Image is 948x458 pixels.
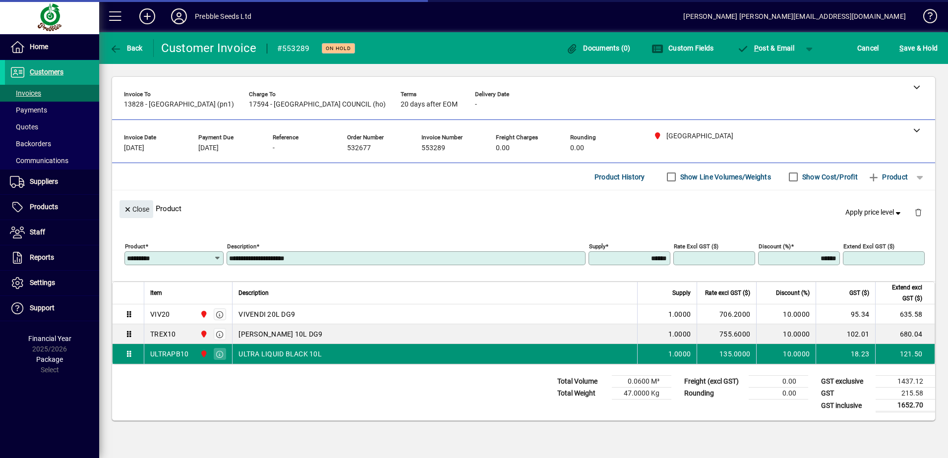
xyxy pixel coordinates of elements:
[249,101,386,109] span: 17594 - [GEOGRAPHIC_DATA] COUNCIL (ho)
[119,200,153,218] button: Close
[347,144,371,152] span: 532677
[570,144,584,152] span: 0.00
[5,102,99,118] a: Payments
[816,388,876,400] td: GST
[30,228,45,236] span: Staff
[906,208,930,217] app-page-header-button: Delete
[123,201,149,218] span: Close
[749,376,808,388] td: 0.00
[800,172,858,182] label: Show Cost/Profit
[197,329,209,340] span: PALMERSTON NORTH
[238,349,322,359] span: ULTRA LIQUID BLACK 10L
[10,89,41,97] span: Invoices
[875,344,935,364] td: 121.50
[5,195,99,220] a: Products
[28,335,71,343] span: Financial Year
[816,400,876,412] td: GST inclusive
[749,388,808,400] td: 0.00
[737,44,794,52] span: ost & Email
[816,344,875,364] td: 18.23
[754,44,759,52] span: P
[277,41,310,57] div: #553289
[197,309,209,320] span: PALMERSTON NORTH
[10,106,47,114] span: Payments
[110,44,143,52] span: Back
[238,329,322,339] span: [PERSON_NAME] 10L DG9
[5,170,99,194] a: Suppliers
[612,388,671,400] td: 47.0000 Kg
[30,304,55,312] span: Support
[855,39,882,57] button: Cancel
[10,140,51,148] span: Backorders
[849,287,869,298] span: GST ($)
[759,243,791,250] mat-label: Discount (%)
[5,118,99,135] a: Quotes
[326,45,351,52] span: On hold
[401,101,458,109] span: 20 days after EOM
[678,172,771,182] label: Show Line Volumes/Weights
[756,304,816,324] td: 10.0000
[668,329,691,339] span: 1.0000
[732,39,799,57] button: Post & Email
[496,144,510,152] span: 0.00
[674,243,718,250] mat-label: Rate excl GST ($)
[30,279,55,286] span: Settings
[876,376,935,388] td: 1437.12
[421,144,445,152] span: 553289
[672,287,691,298] span: Supply
[916,2,936,34] a: Knowledge Base
[882,282,922,304] span: Extend excl GST ($)
[163,7,195,25] button: Profile
[668,349,691,359] span: 1.0000
[5,135,99,152] a: Backorders
[10,157,68,165] span: Communications
[124,101,234,109] span: 13828 - [GEOGRAPHIC_DATA] (pn1)
[899,40,938,56] span: ave & Hold
[227,243,256,250] mat-label: Description
[594,169,645,185] span: Product History
[668,309,691,319] span: 1.0000
[683,8,906,24] div: [PERSON_NAME] [PERSON_NAME][EMAIL_ADDRESS][DOMAIN_NAME]
[705,287,750,298] span: Rate excl GST ($)
[863,168,913,186] button: Product
[197,348,209,359] span: PALMERSTON NORTH
[131,7,163,25] button: Add
[816,376,876,388] td: GST exclusive
[5,35,99,59] a: Home
[756,344,816,364] td: 10.0000
[899,44,903,52] span: S
[906,200,930,224] button: Delete
[841,204,907,222] button: Apply price level
[198,144,219,152] span: [DATE]
[843,243,894,250] mat-label: Extend excl GST ($)
[150,309,170,319] div: VIV20
[238,309,295,319] span: VIVENDI 20L DG9
[475,101,477,109] span: -
[897,39,940,57] button: Save & Hold
[816,324,875,344] td: 102.01
[679,376,749,388] td: Freight (excl GST)
[112,190,935,227] div: Product
[30,68,63,76] span: Customers
[816,304,875,324] td: 95.34
[124,144,144,152] span: [DATE]
[30,43,48,51] span: Home
[30,177,58,185] span: Suppliers
[125,243,145,250] mat-label: Product
[150,329,176,339] div: TREX10
[30,253,54,261] span: Reports
[273,144,275,152] span: -
[5,220,99,245] a: Staff
[238,287,269,298] span: Description
[5,271,99,295] a: Settings
[649,39,716,57] button: Custom Fields
[107,39,145,57] button: Back
[756,324,816,344] td: 10.0000
[679,388,749,400] td: Rounding
[99,39,154,57] app-page-header-button: Back
[30,203,58,211] span: Products
[566,44,631,52] span: Documents (0)
[703,309,750,319] div: 706.2000
[552,388,612,400] td: Total Weight
[161,40,257,56] div: Customer Invoice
